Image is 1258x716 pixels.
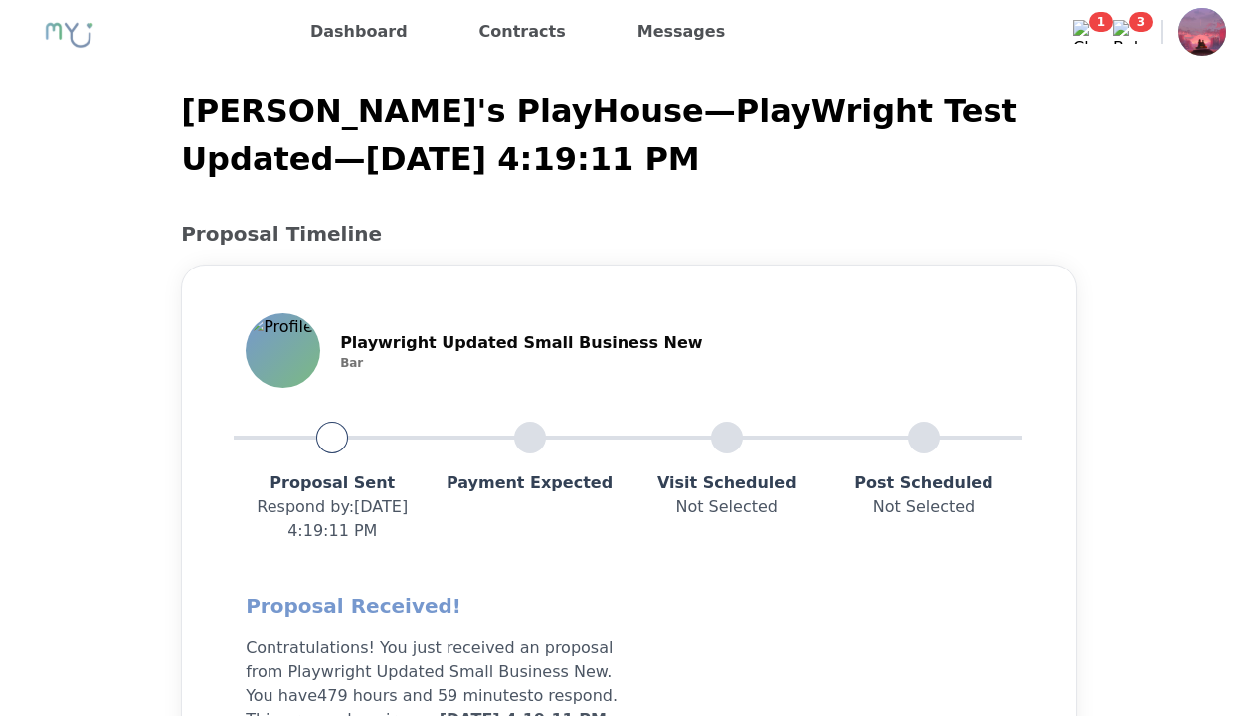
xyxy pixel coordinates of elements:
img: Profile [1178,8,1226,56]
span: 3 [1129,12,1153,32]
span: 1 [1089,12,1113,32]
p: [PERSON_NAME]'s PlayHouse — PlayWright Test Updated — [DATE] 4:19:11 PM [181,88,1077,183]
p: Not Selected [629,495,825,519]
p: Visit Scheduled [629,471,825,495]
p: Payment Expected [431,471,628,495]
img: Bell [1113,20,1137,44]
p: Proposal Sent [234,471,431,495]
img: Chat [1073,20,1097,44]
p: Post Scheduled [825,471,1022,495]
p: Not Selected [825,495,1022,519]
p: Playwright Updated Small Business New [340,331,702,355]
a: Dashboard [302,16,416,48]
h2: Proposal Timeline [181,219,1077,249]
p: Contratulations! You just received an proposal from Playwright Updated Small Business New. [246,636,621,684]
p: Respond by : [DATE] 4:19:11 PM [234,495,431,543]
p: Bar [340,355,702,371]
img: Profile [248,315,318,386]
a: Contracts [471,16,574,48]
a: Messages [629,16,733,48]
h2: Proposal Received! [246,591,621,621]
